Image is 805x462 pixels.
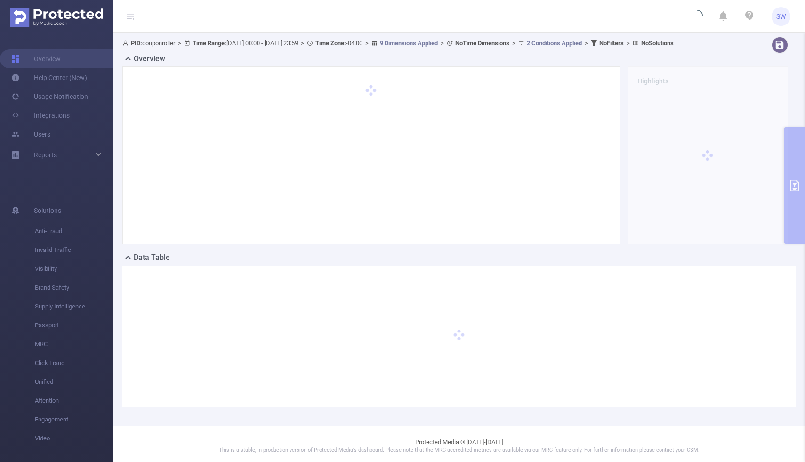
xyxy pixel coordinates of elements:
[11,68,87,87] a: Help Center (New)
[35,354,113,373] span: Click Fraud
[11,49,61,68] a: Overview
[35,316,113,335] span: Passport
[35,241,113,259] span: Invalid Traffic
[35,373,113,391] span: Unified
[35,297,113,316] span: Supply Intelligence
[34,201,61,220] span: Solutions
[137,446,781,454] p: This is a stable, in production version of Protected Media's dashboard. Please note that the MRC ...
[315,40,346,47] b: Time Zone:
[35,335,113,354] span: MRC
[122,40,674,47] span: couponroller [DATE] 00:00 - [DATE] 23:59 -04:00
[455,40,509,47] b: No Time Dimensions
[11,87,88,106] a: Usage Notification
[11,125,50,144] a: Users
[362,40,371,47] span: >
[35,391,113,410] span: Attention
[527,40,582,47] u: 2 Conditions Applied
[134,53,165,65] h2: Overview
[380,40,438,47] u: 9 Dimensions Applied
[582,40,591,47] span: >
[34,151,57,159] span: Reports
[11,106,70,125] a: Integrations
[34,146,57,164] a: Reports
[193,40,226,47] b: Time Range:
[509,40,518,47] span: >
[599,40,624,47] b: No Filters
[298,40,307,47] span: >
[35,410,113,429] span: Engagement
[35,278,113,297] span: Brand Safety
[438,40,447,47] span: >
[134,252,170,263] h2: Data Table
[692,10,703,23] i: icon: loading
[35,259,113,278] span: Visibility
[641,40,674,47] b: No Solutions
[122,40,131,46] i: icon: user
[776,7,786,26] span: SW
[35,429,113,448] span: Video
[10,8,103,27] img: Protected Media
[175,40,184,47] span: >
[131,40,142,47] b: PID:
[35,222,113,241] span: Anti-Fraud
[624,40,633,47] span: >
